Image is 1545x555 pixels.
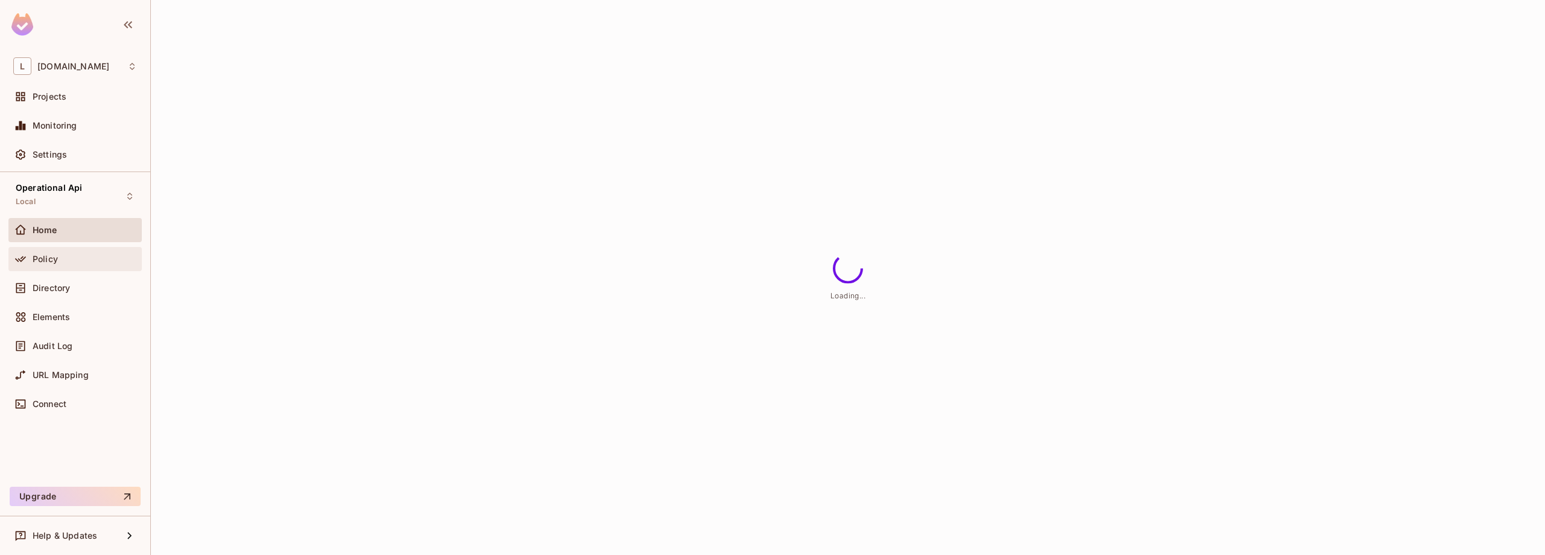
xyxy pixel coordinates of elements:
[10,487,141,506] button: Upgrade
[33,531,97,541] span: Help & Updates
[16,183,82,193] span: Operational Api
[33,283,70,293] span: Directory
[13,57,31,75] span: L
[830,290,865,300] span: Loading...
[33,341,72,351] span: Audit Log
[33,399,66,409] span: Connect
[33,150,67,159] span: Settings
[33,225,57,235] span: Home
[33,254,58,264] span: Policy
[33,92,66,101] span: Projects
[33,312,70,322] span: Elements
[16,197,36,207] span: Local
[37,62,109,71] span: Workspace: lakpa.cl
[33,121,77,130] span: Monitoring
[11,13,33,36] img: SReyMgAAAABJRU5ErkJggg==
[33,370,89,380] span: URL Mapping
